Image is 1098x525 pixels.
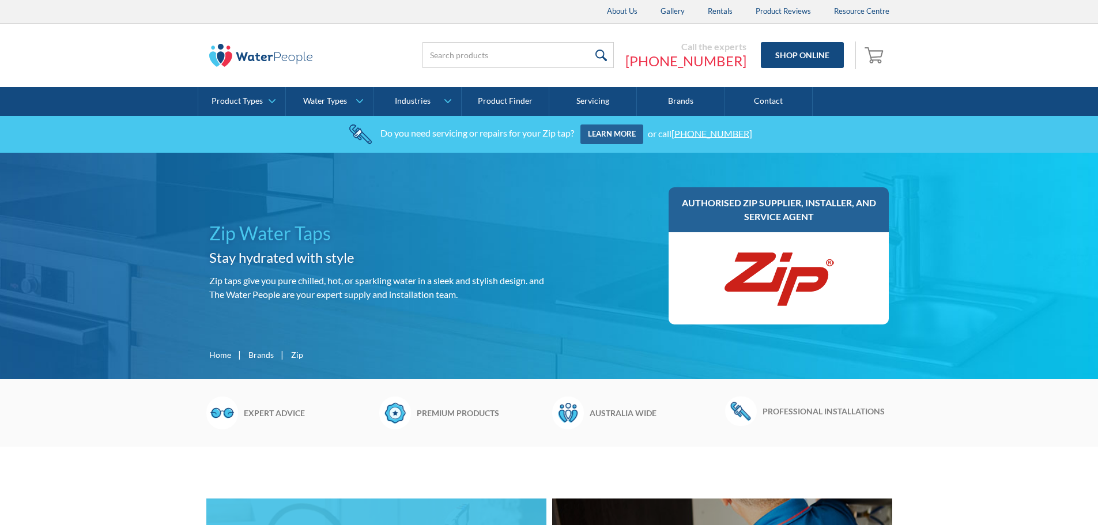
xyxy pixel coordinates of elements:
img: The Water People [209,44,313,67]
img: Badge [379,396,411,429]
div: or call [648,127,752,138]
a: Home [209,349,231,361]
div: Product Types [212,96,263,106]
div: Do you need servicing or repairs for your Zip tap? [380,127,574,138]
div: | [237,348,243,361]
a: Open empty cart [862,41,889,69]
a: Learn more [580,124,643,144]
a: Servicing [549,87,637,116]
a: [PHONE_NUMBER] [625,52,746,70]
img: Zip [721,244,836,313]
h6: Premium products [417,407,546,419]
a: Brands [637,87,725,116]
h2: Stay hydrated with style [209,247,545,268]
img: Wrench [725,396,757,425]
a: Product Finder [462,87,549,116]
input: Search products [422,42,614,68]
img: Glasses [206,396,238,429]
h6: Expert advice [244,407,373,419]
a: Contact [725,87,813,116]
img: Waterpeople Symbol [552,396,584,429]
div: | [280,348,285,361]
p: Zip taps give you pure chilled, hot, or sparkling water in a sleek and stylish design. and The Wa... [209,274,545,301]
div: Call the experts [625,41,746,52]
a: Industries [373,87,461,116]
a: Brands [248,349,274,361]
img: shopping cart [865,46,886,64]
h1: Zip Water Taps [209,220,545,247]
div: Industries [395,96,431,106]
a: Product Types [198,87,285,116]
div: Zip [291,349,303,361]
h6: Australia wide [590,407,719,419]
h3: Authorised Zip supplier, installer, and service agent [680,196,878,224]
a: [PHONE_NUMBER] [671,127,752,138]
div: Water Types [303,96,347,106]
h6: Professional installations [763,405,892,417]
a: Water Types [286,87,373,116]
a: Shop Online [761,42,844,68]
